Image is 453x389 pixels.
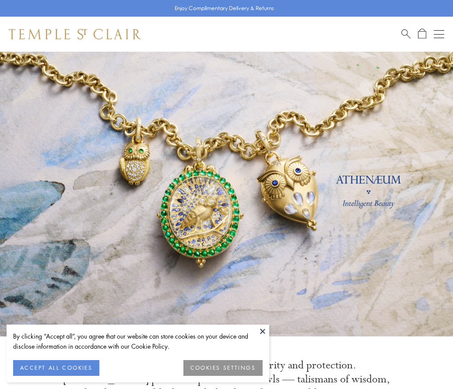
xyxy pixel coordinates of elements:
[175,4,274,13] p: Enjoy Complimentary Delivery & Returns
[13,360,99,376] button: ACCEPT ALL COOKIES
[13,331,263,351] div: By clicking “Accept all”, you agree that our website can store cookies on your device and disclos...
[183,360,263,376] button: COOKIES SETTINGS
[9,29,141,39] img: Temple St. Clair
[418,28,426,39] a: Open Shopping Bag
[401,28,411,39] a: Search
[434,29,444,39] button: Open navigation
